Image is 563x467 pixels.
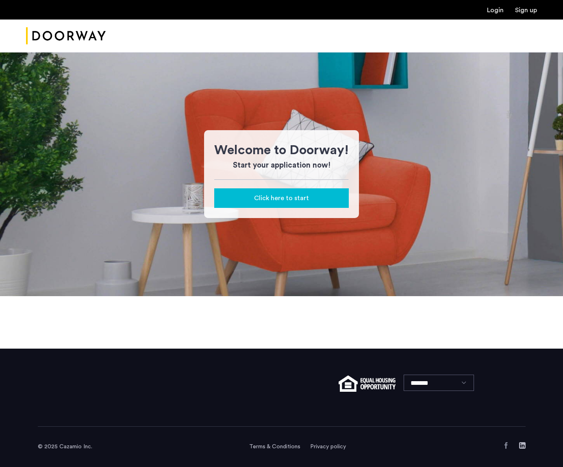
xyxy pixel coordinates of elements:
[310,443,346,451] a: Privacy policy
[487,7,504,13] a: Login
[503,442,509,449] a: Facebook
[404,375,474,391] select: Language select
[519,442,526,449] a: LinkedIn
[26,21,106,51] a: Cazamio Logo
[214,140,349,160] h1: Welcome to Doorway!
[214,188,349,208] button: button
[515,7,537,13] a: Registration
[254,193,309,203] span: Click here to start
[26,21,106,51] img: logo
[214,160,349,171] h3: Start your application now!
[339,375,395,392] img: equal-housing.png
[38,444,92,450] span: © 2025 Cazamio Inc.
[249,443,300,451] a: Terms and conditions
